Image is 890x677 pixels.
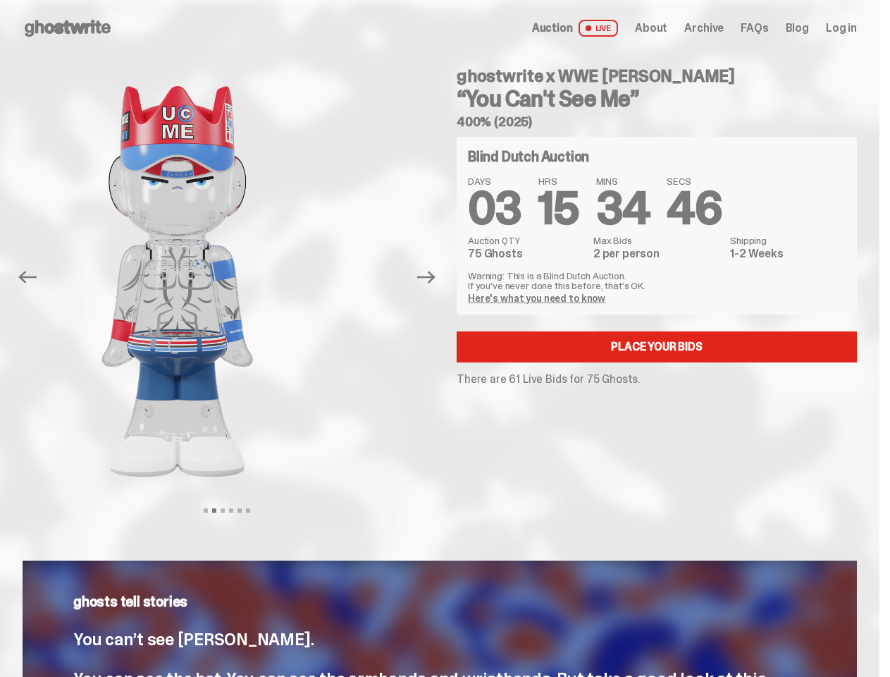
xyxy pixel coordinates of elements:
dd: 75 Ghosts [468,248,585,260]
a: About [635,23,667,34]
button: View slide 3 [221,508,225,513]
span: SECS [667,176,722,186]
button: View slide 5 [237,508,242,513]
img: John_Cena_Hero_3.png [407,56,766,506]
p: ghosts tell stories [73,594,806,609]
a: FAQs [741,23,768,34]
h4: Blind Dutch Auction [468,150,589,164]
button: View slide 2 [212,508,216,513]
a: Blog [786,23,809,34]
span: MINS [596,176,650,186]
a: Log in [826,23,857,34]
span: Auction [532,23,573,34]
dd: 2 per person [593,248,722,260]
a: Archive [684,23,724,34]
span: HRS [538,176,579,186]
h5: 400% (2025) [457,116,857,128]
dd: 1-2 Weeks [730,248,846,260]
span: LIVE [579,20,619,37]
dt: Auction QTY [468,236,585,245]
button: View slide 6 [246,508,250,513]
p: Warning: This is a Blind Dutch Auction. If you’ve never done this before, that’s OK. [468,271,846,291]
button: Next [411,262,442,293]
p: There are 61 Live Bids for 75 Ghosts. [457,374,857,385]
a: Auction LIVE [532,20,618,37]
span: You can’t see [PERSON_NAME]. [73,628,314,650]
a: Place your Bids [457,331,857,362]
h3: “You Can't See Me” [457,87,857,110]
button: View slide 4 [229,508,233,513]
a: Here's what you need to know [468,292,605,305]
span: 03 [468,179,521,238]
span: 46 [667,179,722,238]
span: DAYS [468,176,521,186]
button: View slide 1 [204,508,208,513]
h4: ghostwrite x WWE [PERSON_NAME] [457,68,857,85]
span: 15 [538,179,579,238]
dt: Max Bids [593,236,722,245]
span: 34 [596,179,650,238]
button: Previous [12,262,43,293]
dt: Shipping [730,236,846,245]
